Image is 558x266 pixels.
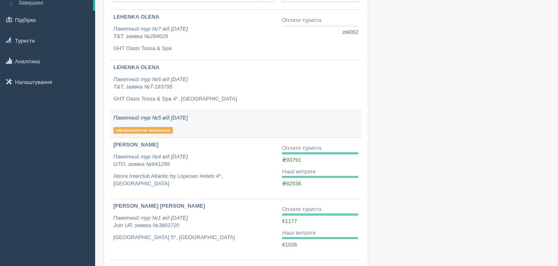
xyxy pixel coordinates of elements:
span: zł4062 [342,29,358,36]
span: €1036 [282,242,297,248]
div: Оплати туриста [282,206,358,213]
p: оформлення не завершено [113,127,173,134]
div: Наші витрати [282,168,358,176]
span: ₴82536 [282,180,301,187]
b: LEHENKA OLENA [113,14,159,20]
b: [PERSON_NAME] [PERSON_NAME] [113,203,205,209]
i: Пакетний тур №7 від [DATE] T&T, заявка №284628 [113,26,188,40]
p: GHT Oasis Tossa & Spa [113,45,275,53]
p: [GEOGRAPHIC_DATA] 5*, [GEOGRAPHIC_DATA] [113,234,275,242]
a: [PERSON_NAME] Пакетний тур №4 від [DATE]GTO, заявка №641299 Abora Interclub Atlantic by Lopesan H... [110,138,279,199]
i: Пакетний тур №6 від [DATE] T&T, заявка №T-183795 [113,76,188,90]
div: Оплати туриста [282,17,358,24]
p: GHT Oasis Tossa & Spa 4*, [GEOGRAPHIC_DATA] [113,95,275,103]
i: Пакетний тур №4 від [DATE] GTO, заявка №641299 [113,153,188,168]
span: ₴93791 [282,157,301,163]
i: Пакетний тур №5 від [DATE] [113,115,188,121]
b: LEHENKA OLENA [113,64,159,70]
div: Оплати туриста [282,144,358,152]
b: [PERSON_NAME] [113,141,158,148]
a: [PERSON_NAME] [PERSON_NAME] Пакетний тур №1 від [DATE]Join UP, заявка №3803720 [GEOGRAPHIC_DATA] ... [110,199,279,260]
span: €1177 [282,218,297,224]
div: Наші витрати [282,229,358,237]
p: Abora Interclub Atlantic by Lopesan Hotels 4*, [GEOGRAPHIC_DATA] [113,173,275,188]
a: LEHENKA OLENA Пакетний тур №6 від [DATE]T&T, заявка №T-183795 GHT Oasis Tossa & Spa 4*, [GEOGRAPH... [110,60,279,110]
a: LEHENKA OLENA Пакетний тур №7 від [DATE]T&T, заявка №284628 GHT Oasis Tossa & Spa [110,10,279,60]
i: Пакетний тур №1 від [DATE] Join UP, заявка №3803720 [113,215,188,229]
a: Пакетний тур №5 від [DATE] оформлення не завершено [110,111,279,137]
